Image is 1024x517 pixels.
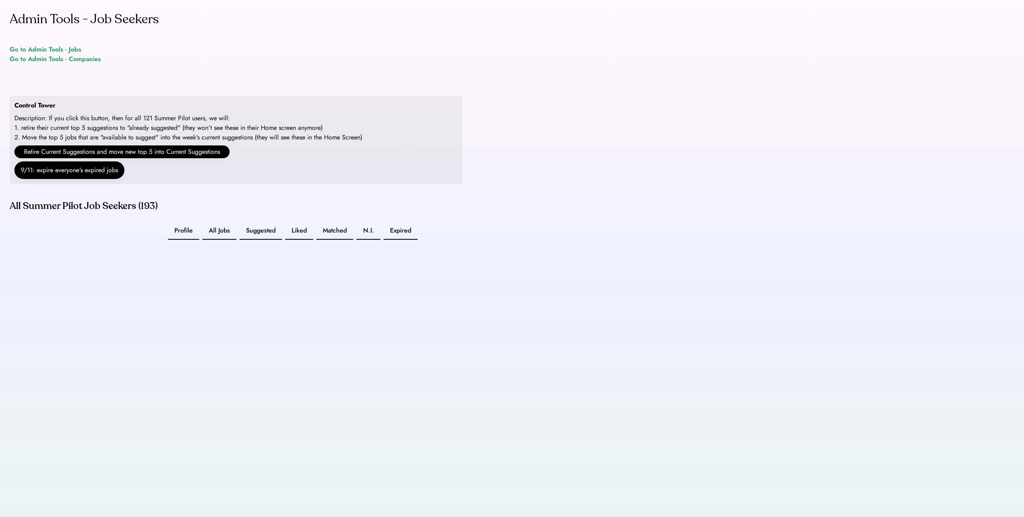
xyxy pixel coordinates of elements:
[14,101,56,110] div: Control Tower
[14,145,230,158] button: Retire Current Suggestions and move new top 5 into Current Suggestions
[10,45,81,54] a: Go to Admin Tools - Jobs
[316,222,353,240] button: Matched
[10,10,159,29] div: Admin Tools - Job Seekers
[285,222,313,240] button: Liked
[10,200,462,213] div: All Summer Pilot Job Seekers (193)
[168,222,199,240] button: Profile
[384,222,418,240] button: Expired
[356,222,380,240] button: N.I.
[14,161,124,179] button: 9/11: expire everyone's expired jobs
[240,222,282,240] button: Suggested
[202,222,236,240] button: All Jobs
[10,54,101,64] a: Go to Admin Tools - Companies
[14,113,362,142] div: Description: If you click this button, then for all 121 Summer Pilot users, we will: 1. retire th...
